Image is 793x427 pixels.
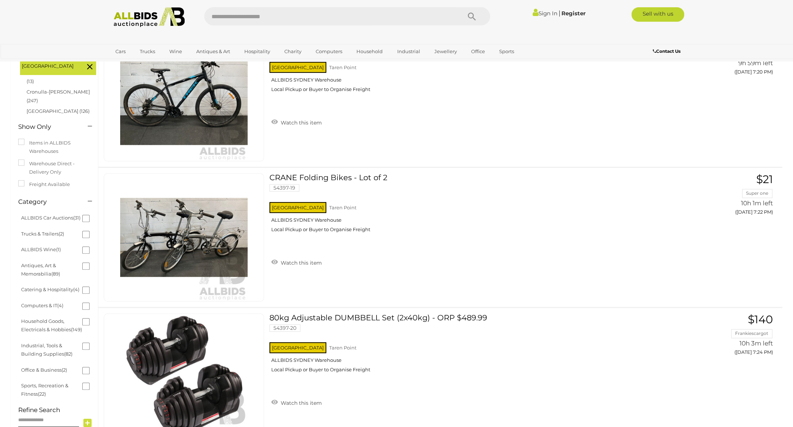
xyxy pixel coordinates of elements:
a: Watch this item [269,397,324,408]
label: Freight Available [18,180,70,189]
h4: Refine Search [18,407,96,414]
a: Cars [111,46,130,58]
a: Watch this item [269,116,324,127]
a: Contact Us [653,47,682,55]
a: Antiques, Art & Memorabilia(89) [21,262,60,277]
a: Sell with us [631,7,684,22]
h4: Show Only [18,123,77,130]
a: Wine [165,46,187,58]
a: Sign In [532,10,557,17]
a: Computers & IT(4) [21,303,63,308]
span: (31) [73,215,80,221]
a: Watch this item [269,257,324,268]
a: Charity [280,46,306,58]
span: | [558,9,560,17]
label: Warehouse Direct - Delivery Only [18,159,91,177]
a: Office [466,46,489,58]
span: Watch this item [279,119,322,126]
a: $140 Frankiescargot 10h 3m left ([DATE] 7:24 PM) [674,313,775,359]
a: Sports [494,46,518,58]
label: Items in ALLBIDS Warehouses [18,139,91,156]
span: (82) [64,351,72,357]
a: TREK [PERSON_NAME] 5 Mountain Bike 54397-18 [GEOGRAPHIC_DATA] Taren Point ALLBIDS SYDNEY Warehous... [275,33,663,98]
span: (2) [62,367,67,373]
span: (1) [56,246,61,252]
span: (2) [59,231,64,237]
a: [GEOGRAPHIC_DATA] (126) [27,108,90,114]
span: $21 [756,173,773,186]
a: (13) [27,78,34,84]
span: (149) [71,327,82,332]
span: Watch this item [279,260,322,266]
h4: Category [18,198,77,205]
a: Industrial, Tools & Building Supplies(82) [21,343,72,357]
img: 54397-18a.jpeg [120,33,248,161]
a: ALLBIDS Wine(1) [21,246,61,252]
button: Search [454,7,490,25]
a: [GEOGRAPHIC_DATA] [111,58,172,70]
span: (22) [38,391,46,397]
a: Jewellery [429,46,461,58]
img: Allbids.com.au [110,7,189,27]
span: $140 [748,313,773,326]
a: Industrial [392,46,425,58]
a: Household [352,46,387,58]
a: Hospitality [240,46,275,58]
a: ALLBIDS Car Auctions(31) [21,215,80,221]
a: CRANE Folding Bikes - Lot of 2 54397-19 [GEOGRAPHIC_DATA] Taren Point ALLBIDS SYDNEY Warehouse Lo... [275,173,663,238]
b: Contact Us [653,48,680,54]
span: Watch this item [279,400,322,406]
span: [GEOGRAPHIC_DATA] [22,62,76,70]
a: Sports, Recreation & Fitness(22) [21,383,68,397]
a: Register [561,10,585,17]
a: $57 Jaylb 9h 59m left ([DATE] 7:20 PM) [674,33,775,79]
img: 54397-19a.jpeg [120,174,248,301]
span: (4) [73,286,79,292]
a: Office & Business(2) [21,367,67,373]
a: $21 Super one 10h 1m left ([DATE] 7:22 PM) [674,173,775,219]
span: (4) [57,303,63,308]
a: Cronulla-[PERSON_NAME] (247) [27,89,90,103]
a: Trucks & Trailers(2) [21,231,64,237]
a: Antiques & Art [192,46,235,58]
a: Computers [311,46,347,58]
a: Household Goods, Electricals & Hobbies(149) [21,318,82,332]
a: Trucks [135,46,160,58]
span: (89) [51,271,60,277]
a: Catering & Hospitality(4) [21,286,79,292]
a: 80kg Adjustable DUMBBELL Set (2x40kg) - ORP $489.99 54397-20 [GEOGRAPHIC_DATA] Taren Point ALLBID... [275,313,663,378]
